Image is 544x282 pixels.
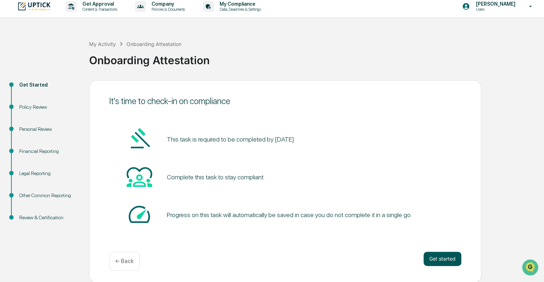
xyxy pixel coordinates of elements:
div: Progress on this task will automatically be saved in case you do not complete it in a single go. [166,211,411,219]
a: 🖐️Preclearance [4,87,49,100]
a: 🗄️Attestations [49,87,91,100]
p: Get Approval [77,1,121,7]
p: Policies & Documents [146,7,189,12]
iframe: Open customer support [521,258,540,278]
p: ← Back [115,258,134,265]
img: 1746055101610-c473b297-6a78-478c-a979-82029cc54cd1 [7,55,20,67]
div: Policy Review [19,103,78,111]
button: Start new chat [121,57,130,65]
p: Company [146,1,189,7]
div: It's time to check-in on compliance [109,96,461,106]
button: Get started [424,252,461,266]
p: My Compliance [214,1,265,7]
div: Review & Certification [19,214,78,221]
div: Onboarding Attestation [89,48,540,67]
span: Pylon [71,121,86,126]
span: Attestations [59,90,88,97]
p: How can we help? [7,15,130,26]
a: 🔎Data Lookup [4,101,48,113]
div: We're available if you need us! [24,62,90,67]
img: Heart [127,164,152,189]
a: Powered byPylon [50,121,86,126]
p: [PERSON_NAME] [470,1,519,7]
img: Gavel [127,126,152,152]
div: 🗄️ [52,91,57,96]
p: Content & Transactions [77,7,121,12]
span: Preclearance [14,90,46,97]
div: Financial Reporting [19,148,78,155]
div: Personal Review [19,125,78,133]
div: Other Common Reporting [19,192,78,199]
div: Start new chat [24,55,117,62]
p: Data, Deadlines & Settings [214,7,265,12]
pre: This task is required to be completed by [DATE] [166,134,294,144]
div: Legal Reporting [19,170,78,177]
div: My Activity [89,41,116,47]
div: 🔎 [7,104,13,110]
p: Users [470,7,519,12]
div: 🖐️ [7,91,13,96]
span: Data Lookup [14,103,45,111]
div: Get Started [19,81,78,89]
img: logo [17,1,51,11]
div: Onboarding Attestation [127,41,181,47]
div: Complete this task to stay compliant [166,173,263,181]
img: Speed-dial [127,201,152,227]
